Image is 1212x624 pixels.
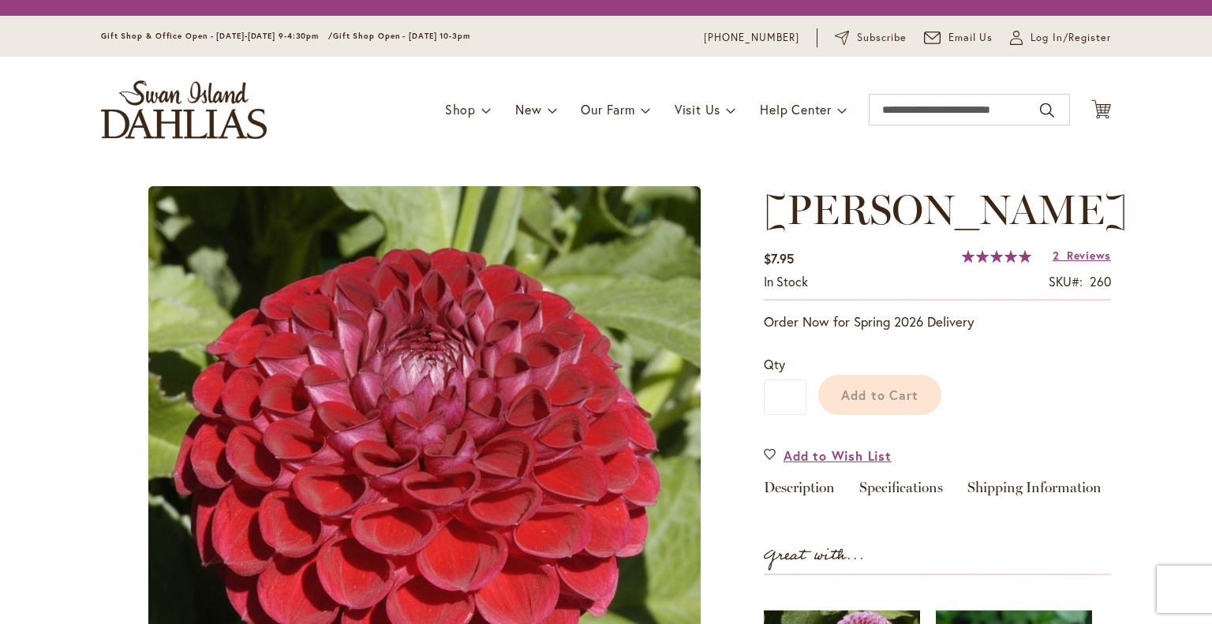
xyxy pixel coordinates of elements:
a: Description [764,480,835,503]
span: Gift Shop & Office Open - [DATE]-[DATE] 9-4:30pm / [101,31,333,41]
span: Log In/Register [1031,30,1111,46]
a: [PHONE_NUMBER] [704,30,799,46]
a: Shipping Information [967,480,1102,503]
a: Log In/Register [1010,30,1111,46]
a: Specifications [859,480,943,503]
button: Search [1040,98,1054,123]
span: Our Farm [581,101,634,118]
div: 100% [962,250,1031,263]
span: Reviews [1067,248,1111,263]
span: Shop [445,101,476,118]
a: 2 Reviews [1053,248,1111,263]
div: Detailed Product Info [764,480,1111,503]
strong: Great with... [764,543,865,569]
a: Add to Wish List [764,447,892,465]
span: $7.95 [764,250,794,267]
a: store logo [101,80,267,139]
span: New [515,101,541,118]
div: 260 [1090,273,1111,291]
a: Subscribe [835,30,907,46]
span: Add to Wish List [784,447,892,465]
span: Help Center [760,101,832,118]
div: Availability [764,273,808,291]
span: 2 [1053,248,1060,263]
strong: SKU [1049,273,1083,290]
span: Visit Us [675,101,720,118]
span: [PERSON_NAME] [764,185,1128,234]
span: Gift Shop Open - [DATE] 10-3pm [333,31,470,41]
span: In stock [764,273,808,290]
p: Order Now for Spring 2026 Delivery [764,312,1111,331]
span: Email Us [948,30,993,46]
a: Email Us [924,30,993,46]
span: Qty [764,356,785,372]
span: Subscribe [857,30,907,46]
